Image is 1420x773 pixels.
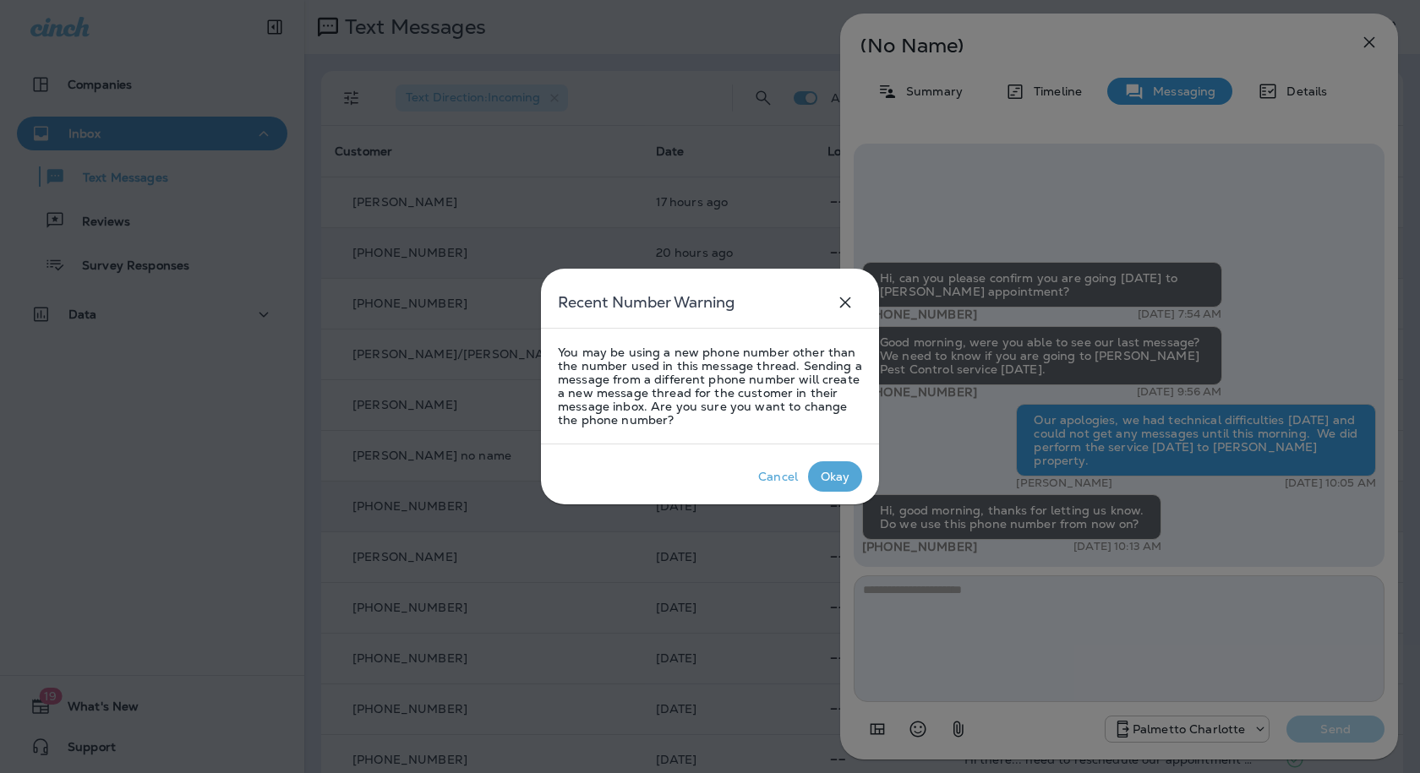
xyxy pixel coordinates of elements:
[558,346,862,427] p: You may be using a new phone number other than the number used in this message thread. Sending a ...
[821,470,850,483] div: Okay
[748,461,808,492] button: Cancel
[808,461,862,492] button: Okay
[558,289,735,316] h5: Recent Number Warning
[828,286,862,319] button: close
[758,470,798,483] div: Cancel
